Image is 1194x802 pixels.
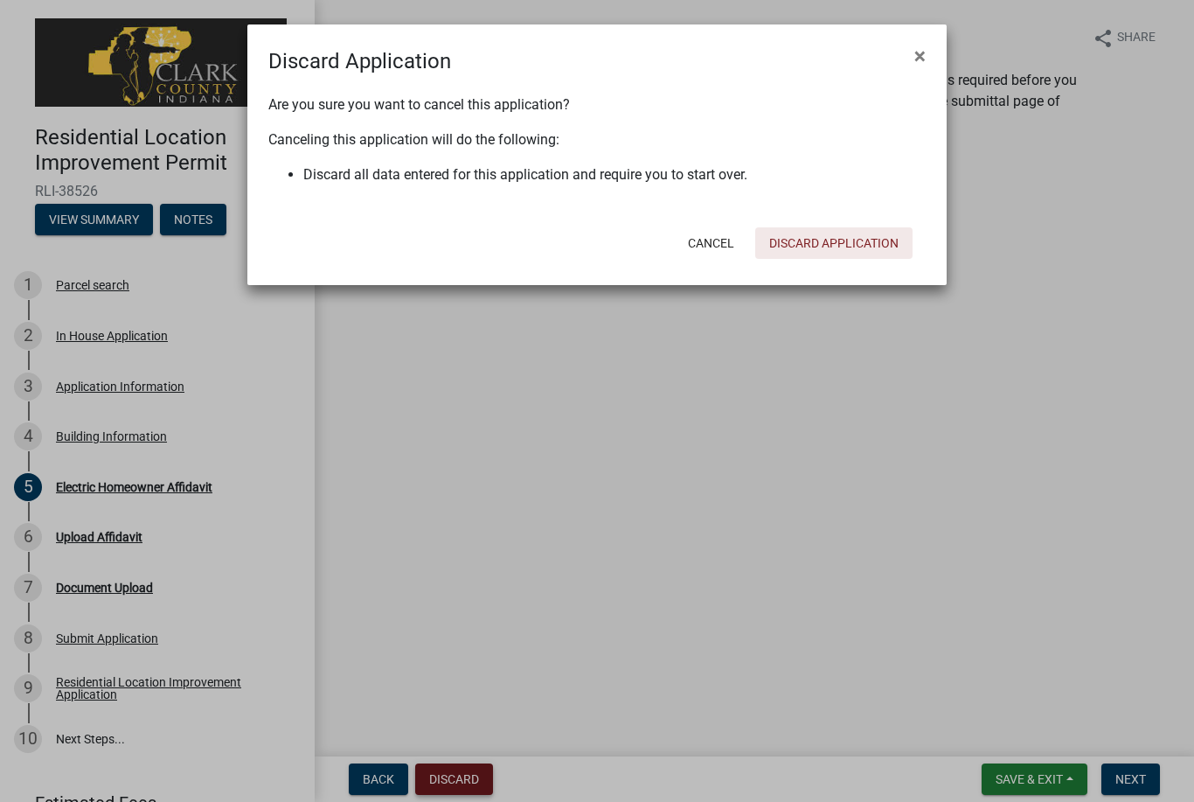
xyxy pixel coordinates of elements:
button: Discard Application [755,227,913,259]
span: × [914,44,926,68]
button: Cancel [674,227,748,259]
p: Are you sure you want to cancel this application? [268,94,926,115]
h4: Discard Application [268,45,451,77]
button: Close [900,31,940,80]
li: Discard all data entered for this application and require you to start over. [303,164,926,185]
p: Canceling this application will do the following: [268,129,926,150]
